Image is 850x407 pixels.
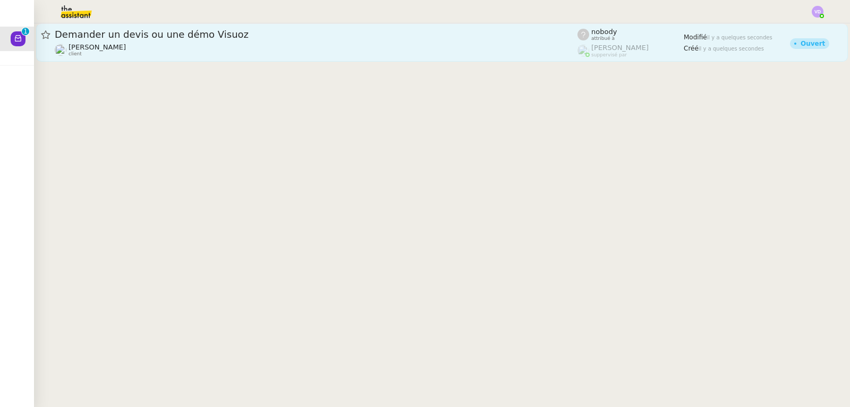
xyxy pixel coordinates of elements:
img: users%2FnSvcPnZyQ0RA1JfSOxSfyelNlJs1%2Favatar%2Fp1050537-640x427.jpg [55,44,66,56]
p: 1 [23,28,28,37]
img: svg [812,6,823,18]
img: users%2FyQfMwtYgTqhRP2YHWHmG2s2LYaD3%2Favatar%2Fprofile-pic.png [577,45,589,56]
span: Demander un devis ou une démo Visuoz [55,30,577,39]
app-user-detailed-label: client [55,43,577,57]
span: Modifié [684,34,707,41]
app-user-label: suppervisé par [577,44,684,57]
span: attribué à [591,36,615,41]
span: nobody [591,28,617,36]
span: [PERSON_NAME] [591,44,649,52]
span: client [69,51,82,57]
span: il y a quelques secondes [707,35,772,40]
nz-badge-sup: 1 [22,28,29,35]
span: [PERSON_NAME] [69,43,126,51]
div: Ouvert [801,40,825,47]
span: il y a quelques secondes [699,46,764,52]
app-user-label: attribué à [577,28,684,41]
span: suppervisé par [591,52,627,58]
span: Créé [684,45,699,52]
